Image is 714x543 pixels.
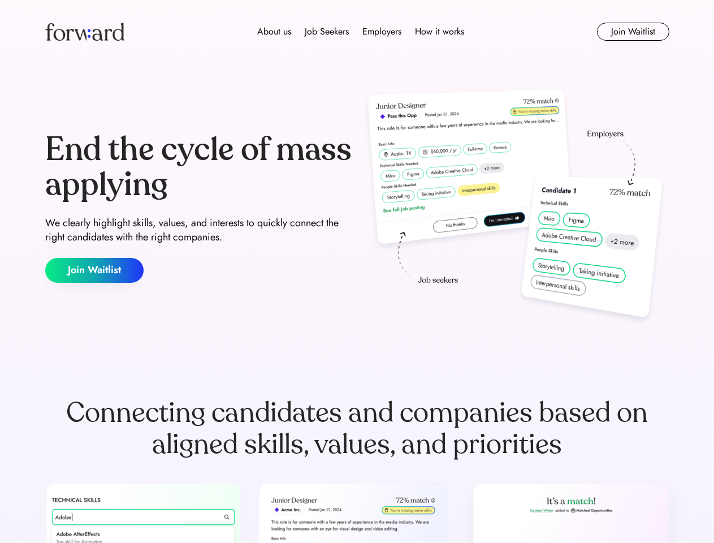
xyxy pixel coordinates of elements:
div: We clearly highlight skills, values, and interests to quickly connect the right candidates with t... [45,216,353,244]
button: Join Waitlist [45,258,144,283]
div: Employers [362,25,401,38]
div: Job Seekers [305,25,349,38]
div: About us [257,25,291,38]
button: Join Waitlist [597,23,669,41]
div: End the cycle of mass applying [45,132,353,202]
div: Connecting candidates and companies based on aligned skills, values, and priorities [45,397,669,460]
img: Forward logo [45,23,124,41]
div: How it works [415,25,464,38]
img: hero-image.png [362,86,669,329]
